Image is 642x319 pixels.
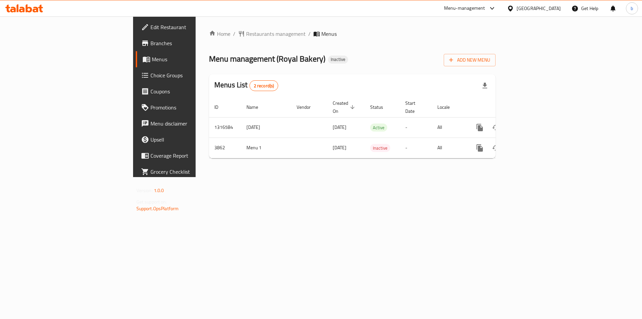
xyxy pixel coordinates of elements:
span: Menus [152,55,235,63]
span: ID [214,103,227,111]
button: Change Status [488,140,504,156]
td: - [400,117,432,138]
div: Total records count [249,80,279,91]
td: Menu 1 [241,138,291,158]
li: / [308,30,311,38]
span: Coupons [150,87,235,95]
div: [GEOGRAPHIC_DATA] [517,5,561,12]
table: enhanced table [209,97,541,158]
a: Coupons [136,83,240,99]
a: Support.OpsPlatform [136,204,179,213]
span: Inactive [328,57,348,62]
span: 2 record(s) [250,83,278,89]
td: - [400,138,432,158]
span: Locale [437,103,458,111]
div: Menu-management [444,4,485,12]
h2: Menus List [214,80,278,91]
span: Menus [321,30,337,38]
span: Active [370,124,387,132]
a: Coverage Report [136,148,240,164]
span: [DATE] [333,143,346,152]
span: Menu management ( Royal Bakery ) [209,51,325,66]
a: Upsell [136,132,240,148]
span: Add New Menu [449,56,490,64]
span: Inactive [370,144,390,152]
a: Choice Groups [136,67,240,83]
span: Coverage Report [150,152,235,160]
th: Actions [466,97,541,117]
a: Menus [136,51,240,67]
a: Restaurants management [238,30,306,38]
span: Created On [333,99,357,115]
a: Grocery Checklist [136,164,240,180]
span: Grocery Checklist [150,168,235,176]
button: more [472,140,488,156]
span: Choice Groups [150,71,235,79]
span: Promotions [150,103,235,111]
span: Restaurants management [246,30,306,38]
td: [DATE] [241,117,291,138]
span: Version: [136,186,153,195]
nav: breadcrumb [209,30,496,38]
div: Active [370,124,387,132]
span: Upsell [150,136,235,144]
span: b [631,5,633,12]
button: Change Status [488,119,504,136]
div: Inactive [328,56,348,64]
button: Add New Menu [444,54,496,66]
span: 1.0.0 [154,186,164,195]
div: Export file [477,78,493,94]
span: Vendor [297,103,319,111]
span: Branches [150,39,235,47]
span: Menu disclaimer [150,119,235,128]
a: Branches [136,35,240,51]
td: All [432,138,466,158]
a: Edit Restaurant [136,19,240,35]
a: Menu disclaimer [136,115,240,132]
span: Get support on: [136,197,167,206]
span: Status [370,103,392,111]
button: more [472,119,488,136]
span: [DATE] [333,123,346,132]
a: Promotions [136,99,240,115]
span: Edit Restaurant [150,23,235,31]
span: Start Date [405,99,424,115]
td: All [432,117,466,138]
span: Name [246,103,267,111]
